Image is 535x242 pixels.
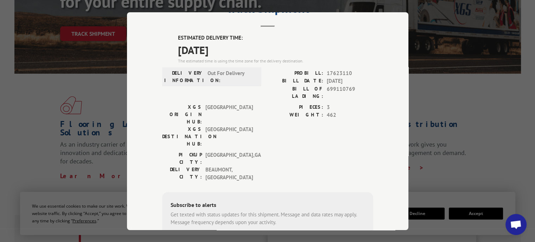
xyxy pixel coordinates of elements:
[205,103,253,125] span: [GEOGRAPHIC_DATA]
[162,103,202,125] label: XGS ORIGIN HUB:
[327,85,373,100] span: 699110769
[162,3,373,16] h2: Track Shipment
[171,210,365,226] div: Get texted with status updates for this shipment. Message and data rates may apply. Message frequ...
[327,77,373,85] span: [DATE]
[327,103,373,111] span: 3
[205,166,253,181] span: BEAUMONT , [GEOGRAPHIC_DATA]
[178,58,373,64] div: The estimated time is using the time zone for the delivery destination.
[205,151,253,166] span: [GEOGRAPHIC_DATA] , GA
[205,125,253,147] span: [GEOGRAPHIC_DATA]
[164,69,204,84] label: DELIVERY INFORMATION:
[327,69,373,77] span: 17623110
[178,34,373,42] label: ESTIMATED DELIVERY TIME:
[268,103,323,111] label: PIECES:
[327,111,373,119] span: 462
[162,166,202,181] label: DELIVERY CITY:
[268,111,323,119] label: WEIGHT:
[505,214,527,235] div: Open chat
[208,69,255,84] span: Out For Delivery
[268,69,323,77] label: PROBILL:
[178,42,373,58] span: [DATE]
[162,151,202,166] label: PICKUP CITY:
[268,85,323,100] label: BILL OF LADING:
[268,77,323,85] label: BILL DATE:
[171,200,365,210] div: Subscribe to alerts
[162,125,202,147] label: XGS DESTINATION HUB:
